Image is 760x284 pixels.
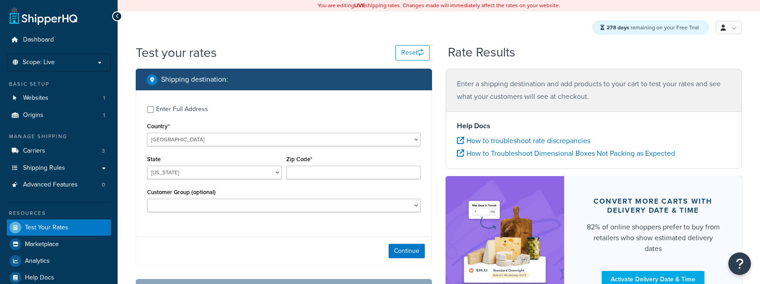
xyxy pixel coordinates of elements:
a: Origins1 [7,107,111,124]
span: Carriers [23,147,45,155]
label: State [147,156,161,163]
a: How to troubleshoot rate discrepancies [457,135,590,146]
a: Analytics [7,253,111,269]
button: Reset [395,45,430,61]
a: Shipping Rules [7,160,111,177]
strong: 278 days [607,23,629,32]
label: Customer Group (optional) [147,189,216,196]
label: Zip Code* [286,156,312,163]
a: Dashboard [7,32,111,48]
span: Analytics [25,257,50,265]
b: LIVE [354,1,365,9]
a: Test Your Rates [7,219,111,236]
span: 3 [102,147,105,155]
div: Enter Full Address [156,103,208,116]
h1: Test your rates [136,44,217,61]
span: Help Docs [25,274,54,282]
span: Scope: Live [23,59,55,66]
a: Marketplace [7,236,111,252]
span: Websites [23,94,48,102]
div: Basic Setup [7,80,111,88]
a: How to Troubleshoot Dimensional Boxes Not Packing as Expected [457,148,675,158]
input: Enter Full Address [147,106,154,113]
h4: Help Docs [457,121,731,131]
a: Carriers3 [7,143,111,159]
span: 0 [102,181,105,189]
span: Marketplace [25,241,59,248]
li: Carriers [7,143,111,159]
span: Shipping Rules [23,164,65,172]
li: Websites [7,90,111,107]
span: 1 [103,94,105,102]
span: Origins [23,112,43,119]
div: 82% of online shoppers prefer to buy from retailers who show estimated delivery dates [586,222,720,254]
div: Manage Shipping [7,133,111,140]
a: Advanced Features0 [7,177,111,193]
button: Open Resource Center [728,252,751,275]
div: Convert more carts with delivery date & time [586,197,720,215]
button: Continue [389,244,425,258]
h2: Shipping destination : [161,75,228,84]
span: remaining on your Free Trial [607,23,699,32]
a: Websites1 [7,90,111,107]
span: Advanced Features [23,181,78,189]
span: Dashboard [23,36,54,44]
h2: Rate Results [448,46,515,60]
div: Resources [7,210,111,217]
span: 1 [103,112,105,119]
label: Country* [147,123,170,130]
span: Test Your Rates [25,224,68,232]
p: Enter a shipping destination and add products to your cart to test your rates and see what your c... [457,78,731,103]
li: Origins [7,107,111,124]
li: Advanced Features [7,177,111,193]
